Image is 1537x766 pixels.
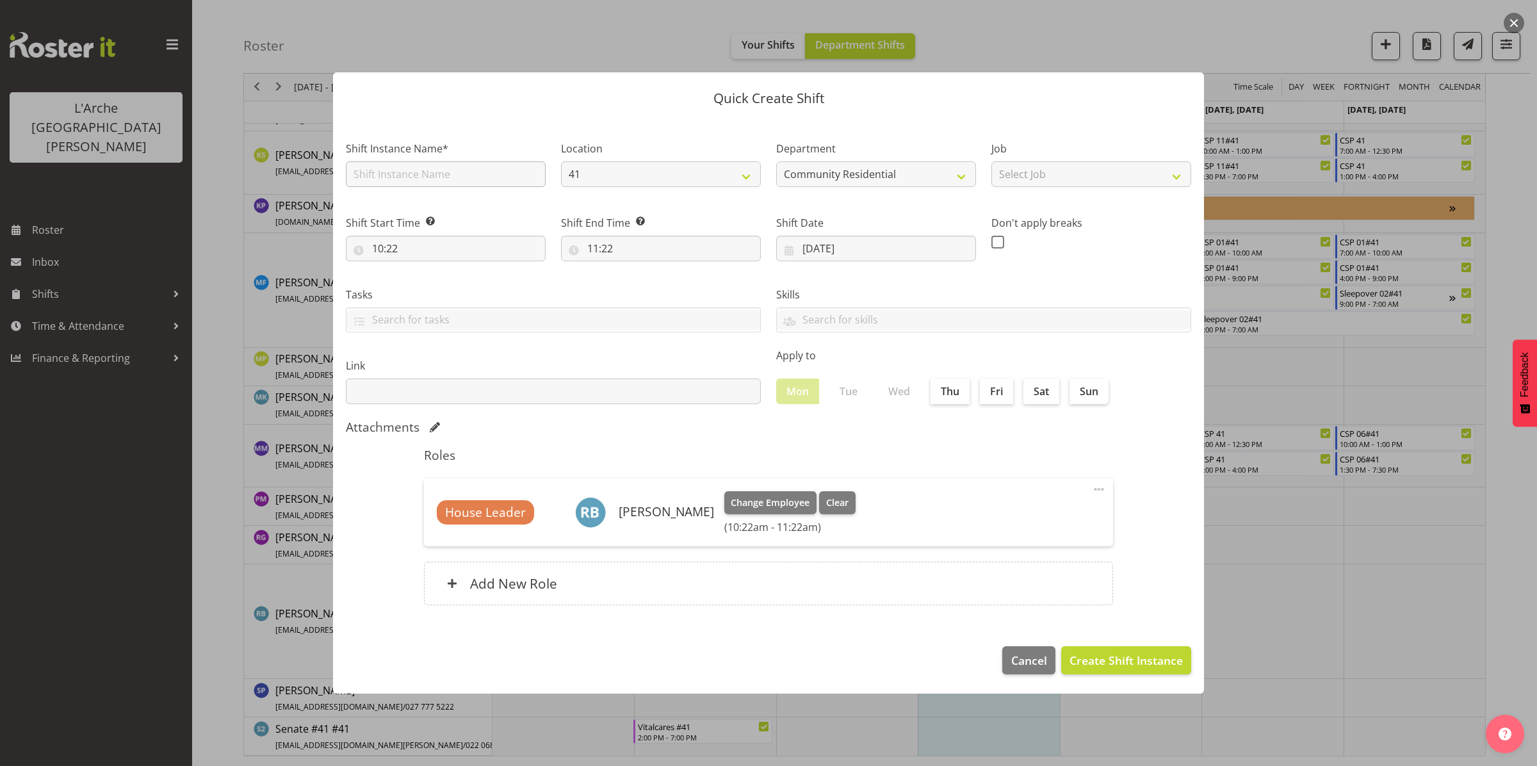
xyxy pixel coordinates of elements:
[346,215,546,231] label: Shift Start Time
[991,141,1191,156] label: Job
[575,497,606,528] img: robin-buch3407.jpg
[346,236,546,261] input: Click to select...
[1023,379,1059,404] label: Sat
[1499,728,1511,740] img: help-xxl-2.png
[776,236,976,261] input: Click to select...
[346,287,761,302] label: Tasks
[724,491,817,514] button: Change Employee
[826,496,849,510] span: Clear
[346,358,761,373] label: Link
[561,215,761,231] label: Shift End Time
[346,161,546,187] input: Shift Instance Name
[731,496,809,510] span: Change Employee
[1011,652,1047,669] span: Cancel
[777,310,1191,330] input: Search for skills
[346,310,760,330] input: Search for tasks
[878,379,920,404] label: Wed
[991,215,1191,231] label: Don't apply breaks
[561,236,761,261] input: Click to select...
[346,141,546,156] label: Shift Instance Name*
[346,92,1191,105] p: Quick Create Shift
[776,287,1191,302] label: Skills
[346,420,419,435] h5: Attachments
[1069,652,1183,669] span: Create Shift Instance
[619,505,714,519] h6: [PERSON_NAME]
[931,379,970,404] label: Thu
[1513,339,1537,427] button: Feedback - Show survey
[424,448,1113,463] h5: Roles
[1519,352,1531,397] span: Feedback
[724,521,856,534] h6: (10:22am - 11:22am)
[1069,379,1109,404] label: Sun
[776,348,1191,363] label: Apply to
[819,491,856,514] button: Clear
[776,215,976,231] label: Shift Date
[561,141,761,156] label: Location
[776,379,819,404] label: Mon
[1061,646,1191,674] button: Create Shift Instance
[470,575,557,592] h6: Add New Role
[980,379,1013,404] label: Fri
[1002,646,1055,674] button: Cancel
[776,141,976,156] label: Department
[445,503,526,522] span: House Leader
[829,379,868,404] label: Tue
